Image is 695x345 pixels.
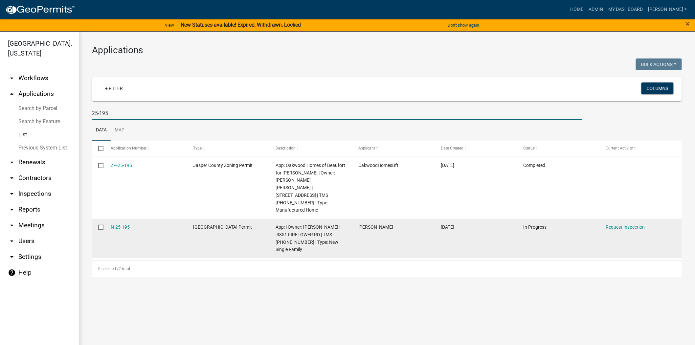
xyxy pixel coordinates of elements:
a: Admin [586,3,606,16]
i: arrow_drop_down [8,158,16,166]
datatable-header-cell: Date Created [435,141,517,156]
i: arrow_drop_down [8,74,16,82]
datatable-header-cell: Description [270,141,352,156]
strong: New Statuses available! Expired, Withdrawn, Locked [181,22,301,28]
datatable-header-cell: Type [187,141,269,156]
input: Search for applications [92,106,582,120]
i: arrow_drop_down [8,190,16,198]
span: 06/27/2025 [441,163,454,168]
button: Close [686,20,690,28]
button: Bulk Actions [636,58,682,70]
a: View [162,20,177,31]
span: Jasper County Zoning Permit [193,163,253,168]
i: arrow_drop_down [8,253,16,261]
span: 0 selected / [98,266,119,271]
datatable-header-cell: Application Number [104,141,187,156]
datatable-header-cell: Status [517,141,599,156]
span: 04/07/2025 [441,224,454,230]
i: arrow_drop_up [8,90,16,98]
i: arrow_drop_down [8,237,16,245]
span: Applicant [358,146,375,150]
a: + Filter [100,82,128,94]
span: In Progress [523,224,547,230]
i: arrow_drop_down [8,174,16,182]
a: Request Inspection [606,224,645,230]
div: 2 total [92,261,682,277]
span: Jasper County Building Permit [193,224,252,230]
span: × [686,19,690,28]
button: Columns [641,82,674,94]
span: Type [193,146,202,150]
a: Map [111,120,128,141]
a: My Dashboard [606,3,645,16]
span: Completed [523,163,545,168]
i: help [8,269,16,277]
span: OakwoodHomesBft [358,163,399,168]
a: ZP-25-195 [111,163,132,168]
button: Don't show again [445,20,482,31]
span: Status [523,146,535,150]
span: App: | Owner: Kevin Williams | 3851 FIRETOWER RD | TMS 050-00-02-081 | Type: New Single Family [276,224,341,252]
span: Date Created [441,146,464,150]
i: arrow_drop_down [8,221,16,229]
datatable-header-cell: Current Activity [599,141,682,156]
datatable-header-cell: Applicant [352,141,435,156]
span: Kevin Williams [358,224,393,230]
i: arrow_drop_down [8,206,16,214]
span: App: Oakwood Homes of Beaufort for Alex Barrientos | Owner: BARRIENTOS FRANCISCO GOMEZ | 5295 CAT... [276,163,346,213]
datatable-header-cell: Select [92,141,104,156]
a: [PERSON_NAME] [645,3,690,16]
span: Application Number [111,146,147,150]
a: N-25-195 [111,224,130,230]
span: Description [276,146,296,150]
span: Current Activity [606,146,633,150]
h3: Applications [92,45,682,56]
a: Data [92,120,111,141]
a: Home [568,3,586,16]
